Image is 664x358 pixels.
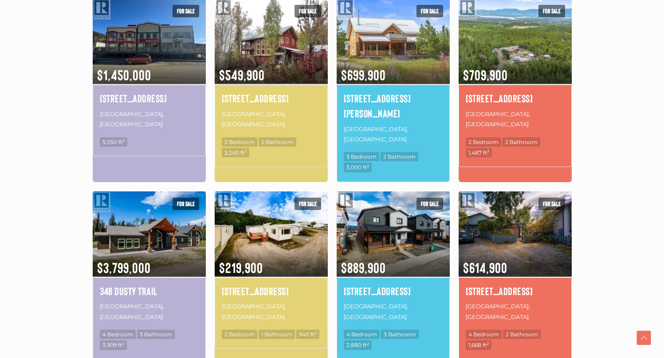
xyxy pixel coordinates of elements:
[344,284,443,299] a: [STREET_ADDRESS]
[344,300,443,323] p: [GEOGRAPHIC_DATA], [GEOGRAPHIC_DATA]
[381,152,418,161] span: 2 Bathroom
[222,148,249,157] span: 2,240 ft
[173,198,199,210] span: For sale
[222,300,321,323] p: [GEOGRAPHIC_DATA], [GEOGRAPHIC_DATA]
[337,248,450,277] span: $889,900
[222,284,321,299] a: [STREET_ADDRESS]
[100,300,199,323] p: [GEOGRAPHIC_DATA], [GEOGRAPHIC_DATA]
[538,198,565,210] span: For sale
[93,190,206,278] img: 348 DUSTY TRAIL, Whitehorse North, Yukon
[466,300,565,323] p: [GEOGRAPHIC_DATA], [GEOGRAPHIC_DATA]
[222,330,257,339] span: 2 Bedroom
[100,137,127,147] span: 5,050 ft
[344,91,443,121] a: [STREET_ADDRESS][PERSON_NAME]
[466,91,565,106] a: [STREET_ADDRESS]
[487,341,489,346] sup: 2
[487,148,489,153] sup: 2
[459,248,572,277] span: $614,900
[100,284,199,299] a: 348 Dusty Trail
[466,330,502,339] span: 4 Bedroom
[173,5,199,17] span: For sale
[459,55,572,84] span: $709,900
[466,137,501,147] span: 2 Bedroom
[367,341,369,346] sup: 2
[244,148,247,153] sup: 2
[381,330,419,339] span: 3 Bathroom
[215,190,328,278] img: 15-200 LOBIRD ROAD, Whitehorse, Yukon
[93,248,206,277] span: $3,799,000
[344,340,372,350] span: 2,880 ft
[137,330,175,339] span: 3 Bathroom
[466,148,492,157] span: 1,487 ft
[295,198,321,210] span: For sale
[222,91,321,106] a: [STREET_ADDRESS]
[222,108,321,131] p: [GEOGRAPHIC_DATA], [GEOGRAPHIC_DATA]
[416,198,443,210] span: For sale
[314,331,317,335] sup: 2
[337,190,450,278] img: 33 WYVERN AVENUE, Whitehorse, Yukon
[344,152,379,161] span: 3 Bedroom
[466,284,565,299] a: [STREET_ADDRESS]
[466,340,491,350] span: 1,668 ft
[337,55,450,84] span: $699,900
[100,330,136,339] span: 4 Bedroom
[93,55,206,84] span: $1,450,000
[538,5,565,17] span: For sale
[344,123,443,146] p: [GEOGRAPHIC_DATA], [GEOGRAPHIC_DATA]
[459,190,572,278] img: A-7 CAMBRAI PLACE, Whitehorse, Yukon
[222,137,257,147] span: 2 Bedroom
[122,138,125,143] sup: 2
[344,330,380,339] span: 4 Bedroom
[503,137,540,147] span: 2 Bathroom
[296,330,319,339] span: 940 ft
[416,5,443,17] span: For sale
[259,137,296,147] span: 2 Bathroom
[466,108,565,131] p: [GEOGRAPHIC_DATA], [GEOGRAPHIC_DATA]
[100,108,199,131] p: [GEOGRAPHIC_DATA], [GEOGRAPHIC_DATA]
[259,330,295,339] span: 1 Bathroom
[295,5,321,17] span: For sale
[100,91,199,106] a: [STREET_ADDRESS]
[367,163,369,168] sup: 2
[100,340,127,350] span: 3,909 ft
[122,341,124,346] sup: 2
[344,163,372,172] span: 3,000 ft
[503,330,541,339] span: 2 Bathroom
[215,55,328,84] span: $549,900
[215,248,328,277] span: $219,900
